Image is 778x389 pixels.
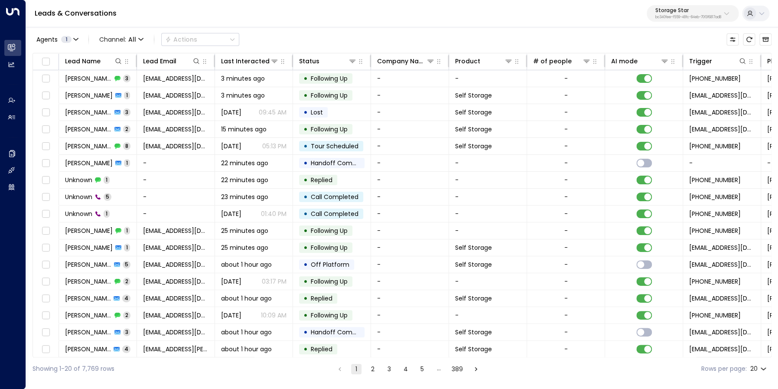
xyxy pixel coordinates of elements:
[371,324,449,340] td: -
[655,8,721,13] p: Storage Star
[564,91,568,100] div: -
[33,364,114,373] div: Showing 1-20 of 7,769 rows
[449,206,527,222] td: -
[143,345,208,353] span: kyla.l.mcanulty@gmail.com
[303,274,308,289] div: •
[750,363,768,375] div: 20
[299,56,357,66] div: Status
[303,291,308,306] div: •
[311,294,332,303] span: Replied
[689,277,741,286] span: +13035184730
[33,33,81,46] button: Agents1
[303,88,308,103] div: •
[40,124,51,135] span: Toggle select row
[351,364,361,374] button: page 1
[455,260,492,269] span: Self Storage
[303,173,308,187] div: •
[311,311,348,320] span: Following Up
[611,56,638,66] div: AI mode
[262,277,286,286] p: 03:17 PM
[104,193,111,200] span: 5
[259,108,286,117] p: 09:45 AM
[143,328,208,337] span: cassidywarr@gmail.com
[455,108,492,117] span: Self Storage
[303,308,308,323] div: •
[143,56,201,66] div: Lead Email
[433,364,444,374] div: …
[455,328,492,337] span: Self Storage
[683,155,761,171] td: -
[311,91,348,100] span: Following Up
[221,56,279,66] div: Last Interacted
[303,105,308,120] div: •
[455,243,492,252] span: Self Storage
[449,172,527,188] td: -
[221,193,268,201] span: 23 minutes ago
[123,278,130,285] span: 2
[564,176,568,184] div: -
[65,159,113,167] span: John Doe
[564,108,568,117] div: -
[221,243,268,252] span: 25 minutes ago
[371,256,449,273] td: -
[165,36,197,43] div: Actions
[564,311,568,320] div: -
[104,210,110,217] span: 1
[96,33,147,46] button: Channel:All
[40,259,51,270] span: Toggle select row
[221,142,241,150] span: Yesterday
[371,87,449,104] td: -
[143,142,208,150] span: mattsherod@live.com
[40,141,51,152] span: Toggle select row
[371,341,449,357] td: -
[564,243,568,252] div: -
[221,345,272,353] span: about 1 hour ago
[449,222,527,239] td: -
[65,243,113,252] span: Miriam Austin
[533,56,572,66] div: # of people
[123,328,130,336] span: 3
[689,193,741,201] span: +17373078066
[689,328,755,337] span: leads@storagestar.com
[311,74,348,83] span: Following Up
[143,226,208,235] span: filaree59@gmail.com
[123,125,130,133] span: 2
[124,92,130,99] span: 1
[40,56,51,67] span: Toggle select all
[65,328,112,337] span: Cassidy Warr
[450,364,465,374] button: Go to page 389
[303,257,308,272] div: •
[221,226,268,235] span: 25 minutes ago
[377,56,435,66] div: Company Name
[449,307,527,324] td: -
[311,125,348,134] span: Following Up
[564,74,568,83] div: -
[123,311,130,319] span: 2
[564,260,568,269] div: -
[261,311,286,320] p: 10:09 AM
[262,142,286,150] p: 05:13 PM
[311,142,358,150] span: Tour Scheduled
[65,260,111,269] span: Suzanne Falke
[40,242,51,253] span: Toggle select row
[261,209,286,218] p: 01:40 PM
[689,345,755,353] span: leads@storagestar.com
[689,125,755,134] span: leads@storagestar.com
[533,56,591,66] div: # of people
[449,189,527,205] td: -
[65,277,112,286] span: Suzanne Falke
[371,104,449,121] td: -
[299,56,319,66] div: Status
[455,125,492,134] span: Self Storage
[65,193,92,201] span: Unknown
[137,189,215,205] td: -
[65,176,92,184] span: Unknown
[371,307,449,324] td: -
[65,56,101,66] div: Lead Name
[689,56,712,66] div: Trigger
[123,108,130,116] span: 3
[371,222,449,239] td: -
[40,73,51,84] span: Toggle select row
[221,328,272,337] span: about 1 hour ago
[65,142,112,150] span: Matthew Sherod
